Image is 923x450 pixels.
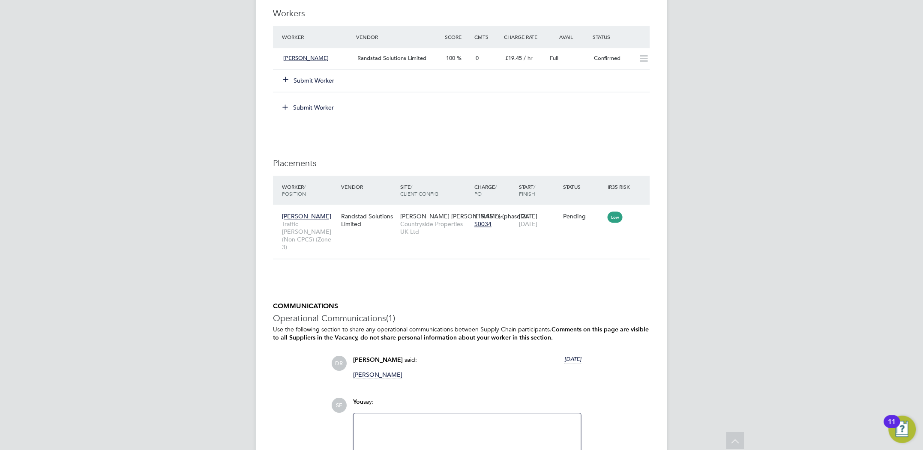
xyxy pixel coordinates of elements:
span: / hr [524,55,533,62]
span: 0 [476,55,479,62]
div: Avail [546,30,591,45]
p: Use the following section to share any operational communications between Supply Chain participants. [273,326,650,342]
h3: Workers [273,8,650,19]
div: 11 [888,422,896,433]
span: / PO [474,184,497,197]
div: Randstad Solutions Limited [339,209,398,232]
h3: Placements [273,158,650,169]
button: Submit Worker [276,101,341,115]
div: Charge Rate [502,30,546,45]
div: Start [517,179,561,202]
div: Vendor [339,179,398,195]
span: S0034 [474,221,491,228]
div: Cmts [472,30,502,45]
span: You [353,399,363,406]
div: Worker [280,179,339,202]
a: [PERSON_NAME]Traffic [PERSON_NAME] (Non CPCS) (Zone 3)Randstad Solutions Limited[PERSON_NAME] [PE... [280,208,650,215]
div: Pending [563,213,604,221]
span: (1) [386,313,395,324]
div: Vendor [354,30,443,45]
span: [PERSON_NAME] [283,55,329,62]
span: Low [608,212,623,223]
div: Charge [472,179,517,202]
div: Status [591,30,650,45]
span: / hr [495,214,502,220]
button: Open Resource Center, 11 new notifications [889,416,916,443]
span: £19.45 [474,213,493,221]
span: [PERSON_NAME] [353,371,402,379]
div: Status [561,179,606,195]
div: Site [398,179,472,202]
span: [DATE] [564,356,581,363]
div: Worker [280,30,354,45]
span: Countryside Properties UK Ltd [400,221,470,236]
span: Traffic [PERSON_NAME] (Non CPCS) (Zone 3) [282,221,337,252]
span: SF [332,398,347,413]
h3: Operational Communications [273,313,650,324]
span: Randstad Solutions Limited [357,55,427,62]
span: [DATE] [519,221,537,228]
h5: COMMUNICATIONS [273,302,650,311]
span: / Position [282,184,306,197]
span: [PERSON_NAME] [PERSON_NAME] (phase 2) [400,213,527,221]
div: IR35 Risk [605,179,635,195]
span: [PERSON_NAME] [353,357,403,364]
div: Score [443,30,472,45]
div: say: [353,398,581,413]
div: [DATE] [517,209,561,232]
span: 100 [446,55,455,62]
span: said: [405,356,417,364]
span: [PERSON_NAME] [282,213,331,221]
span: DR [332,356,347,371]
span: Full [550,55,558,62]
b: Comments on this page are visible to all Suppliers in the Vacancy, do not share personal informat... [273,326,649,342]
span: £19.45 [505,55,522,62]
button: Submit Worker [283,77,335,85]
div: Confirmed [591,52,635,66]
span: / Client Config [400,184,438,197]
span: / Finish [519,184,535,197]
